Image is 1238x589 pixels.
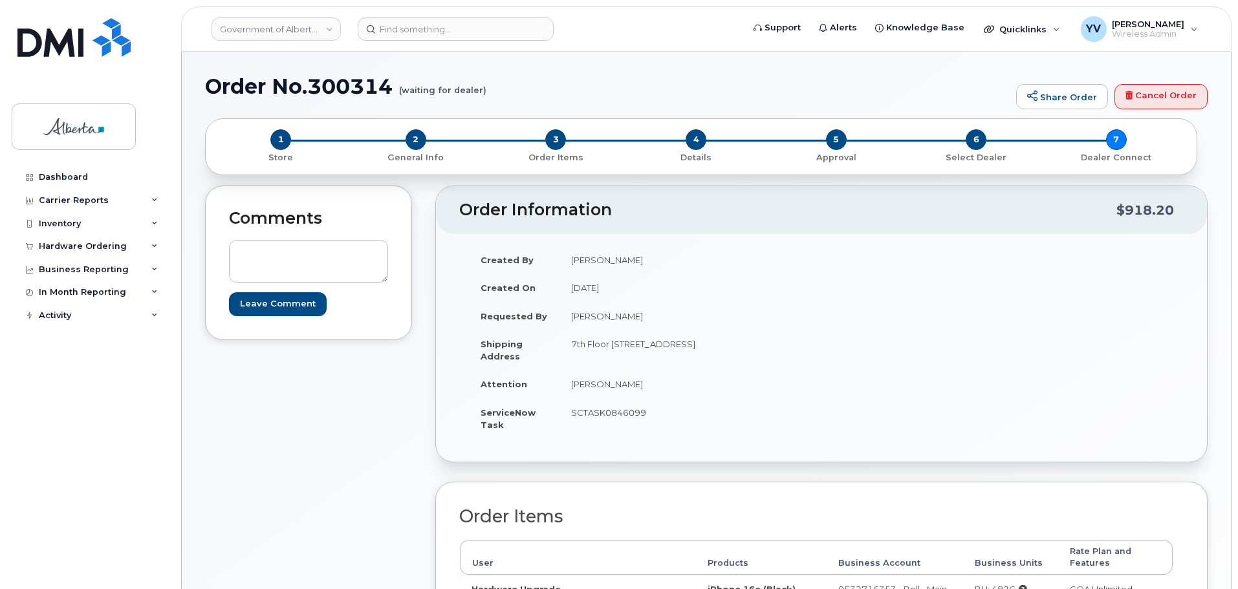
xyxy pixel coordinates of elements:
[491,152,621,164] p: Order Items
[481,379,527,389] strong: Attention
[559,302,812,330] td: [PERSON_NAME]
[559,398,812,438] td: SCTASK0846099
[827,540,963,575] th: Business Account
[229,292,327,316] input: Leave Comment
[406,129,426,150] span: 2
[399,75,486,95] small: (waiting for dealer)
[1114,84,1208,110] a: Cancel Order
[559,370,812,398] td: [PERSON_NAME]
[545,129,566,150] span: 3
[826,129,847,150] span: 5
[481,283,536,293] strong: Created On
[205,75,1010,98] h1: Order No.300314
[1058,540,1173,575] th: Rate Plan and Features
[559,330,812,370] td: 7th Floor [STREET_ADDRESS]
[966,129,986,150] span: 6
[696,540,827,575] th: Products
[460,540,696,575] th: User
[631,152,761,164] p: Details
[911,152,1041,164] p: Select Dealer
[686,129,706,150] span: 4
[1116,198,1174,222] div: $918.20
[221,152,341,164] p: Store
[351,152,481,164] p: General Info
[229,209,388,228] h2: Comments
[559,246,812,274] td: [PERSON_NAME]
[270,129,291,150] span: 1
[1016,84,1108,110] a: Share Order
[486,150,626,164] a: 3 Order Items
[766,150,906,164] a: 5 Approval
[481,255,534,265] strong: Created By
[481,339,523,361] strong: Shipping Address
[459,201,1116,219] h2: Order Information
[906,150,1047,164] a: 6 Select Dealer
[481,311,547,321] strong: Requested By
[459,507,1173,526] h2: Order Items
[346,150,486,164] a: 2 General Info
[216,150,346,164] a: 1 Store
[771,152,901,164] p: Approval
[963,540,1058,575] th: Business Units
[481,407,536,430] strong: ServiceNow Task
[626,150,766,164] a: 4 Details
[559,273,812,302] td: [DATE]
